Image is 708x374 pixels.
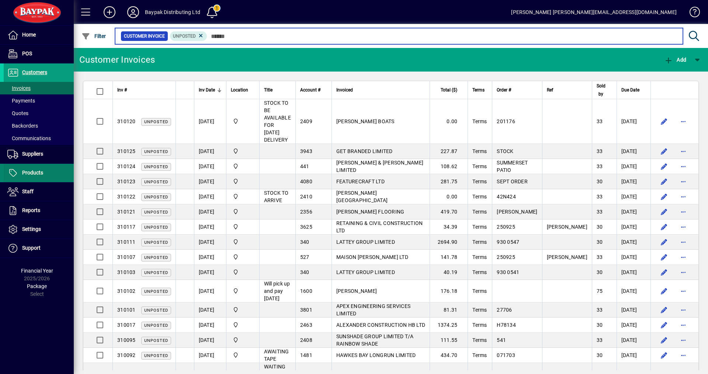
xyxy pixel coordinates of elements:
[264,349,289,362] span: AWAITING TAPE
[117,163,136,169] span: 310124
[497,337,506,343] span: 541
[231,306,255,314] span: Baypak - Onekawa
[430,318,468,333] td: 1374.25
[597,82,612,98] div: Sold by
[4,26,74,44] a: Home
[597,179,603,184] span: 30
[98,6,121,19] button: Add
[658,319,670,331] button: Edit
[22,151,43,157] span: Suppliers
[117,179,136,184] span: 310123
[194,280,226,302] td: [DATE]
[7,123,38,129] span: Backorders
[472,307,487,313] span: Terms
[621,86,639,94] span: Due Date
[264,190,289,203] span: STOCK TO ARRIVE
[194,204,226,219] td: [DATE]
[117,288,136,294] span: 310102
[21,268,53,274] span: Financial Year
[300,148,312,154] span: 3943
[117,86,127,94] span: Inv #
[4,120,74,132] a: Backorders
[336,352,416,358] span: HAWKES BAY LONGRUN LIMITED
[144,338,168,343] span: Unposted
[231,287,255,295] span: Baypak - Onekawa
[472,179,487,184] span: Terms
[677,206,689,218] button: More options
[658,266,670,278] button: Edit
[336,160,423,173] span: [PERSON_NAME] & [PERSON_NAME] LIMITED
[597,163,603,169] span: 33
[658,304,670,316] button: Edit
[617,250,650,265] td: [DATE]
[497,322,516,328] span: H78134
[117,194,136,200] span: 310122
[144,210,168,215] span: Unposted
[22,226,41,232] span: Settings
[231,208,255,216] span: Baypak - Onekawa
[434,86,464,94] div: Total ($)
[497,209,537,215] span: [PERSON_NAME]
[173,34,196,39] span: Unposted
[658,160,670,172] button: Edit
[430,174,468,189] td: 281.75
[264,100,291,143] span: STOCK TO BE AVAILABLE FOR [DATE] DELIVERY
[300,337,312,343] span: 2408
[677,176,689,187] button: More options
[547,86,553,94] span: Ref
[336,118,395,124] span: [PERSON_NAME] BOATS
[231,86,248,94] span: Location
[677,319,689,331] button: More options
[497,269,519,275] span: 930 0541
[231,253,255,261] span: Baypak - Onekawa
[617,99,650,144] td: [DATE]
[194,159,226,174] td: [DATE]
[677,115,689,127] button: More options
[430,348,468,363] td: 434.70
[547,86,587,94] div: Ref
[336,220,423,233] span: RETAINING & CIVIL CONSTRUCTION LTD
[264,86,291,94] div: Title
[597,322,603,328] span: 30
[497,160,528,173] span: SUMMERSET PATIO
[597,82,605,98] span: Sold by
[662,53,688,66] button: Add
[336,148,393,154] span: GET BRANDED LIMITED
[472,224,487,230] span: Terms
[4,132,74,145] a: Communications
[194,348,226,363] td: [DATE]
[677,236,689,248] button: More options
[617,144,650,159] td: [DATE]
[336,288,377,294] span: [PERSON_NAME]
[231,321,255,329] span: Baypak - Onekawa
[336,86,353,94] span: Invoiced
[497,194,516,200] span: 42N424
[144,165,168,169] span: Unposted
[441,86,457,94] span: Total ($)
[430,265,468,280] td: 40.19
[300,118,312,124] span: 2409
[144,180,168,184] span: Unposted
[194,265,226,280] td: [DATE]
[231,86,255,94] div: Location
[124,32,165,40] span: Customer Invoice
[194,174,226,189] td: [DATE]
[199,86,222,94] div: Inv Date
[121,6,145,19] button: Profile
[4,220,74,239] a: Settings
[4,145,74,163] a: Suppliers
[430,99,468,144] td: 0.00
[4,239,74,257] a: Support
[144,308,168,313] span: Unposted
[617,348,650,363] td: [DATE]
[430,235,468,250] td: 2694.90
[658,115,670,127] button: Edit
[231,177,255,186] span: Baypak - Onekawa
[597,239,603,245] span: 30
[144,195,168,200] span: Unposted
[199,86,215,94] span: Inv Date
[472,194,487,200] span: Terms
[4,201,74,220] a: Reports
[4,183,74,201] a: Staff
[497,148,513,154] span: STOCK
